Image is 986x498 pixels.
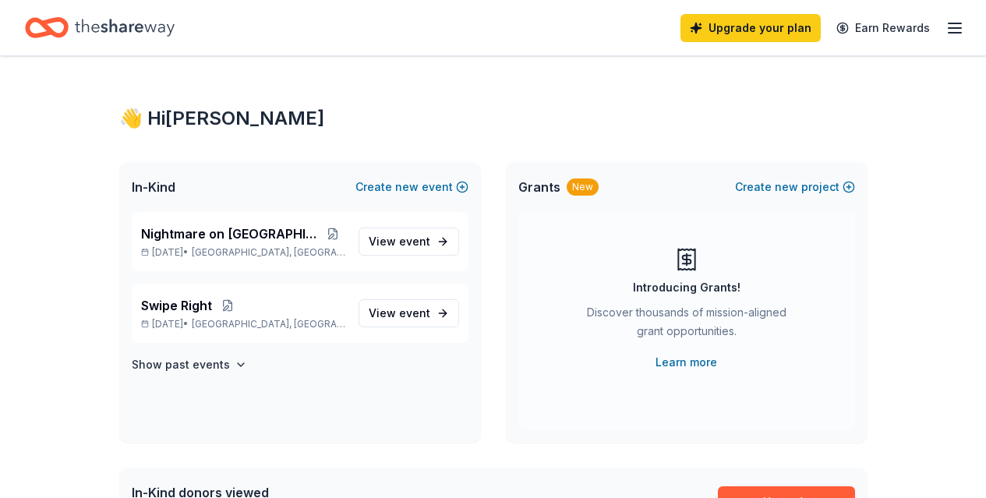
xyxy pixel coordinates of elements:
a: Earn Rewards [827,14,939,42]
a: View event [359,228,459,256]
div: Introducing Grants! [633,278,740,297]
p: [DATE] • [141,318,346,330]
span: new [395,178,419,196]
span: Nightmare on [GEOGRAPHIC_DATA] [141,224,320,243]
div: New [567,178,599,196]
span: [GEOGRAPHIC_DATA], [GEOGRAPHIC_DATA] [192,318,345,330]
span: new [775,178,798,196]
span: View [369,232,430,251]
button: Createnewevent [355,178,468,196]
span: In-Kind [132,178,175,196]
h4: Show past events [132,355,230,374]
a: View event [359,299,459,327]
a: Home [25,9,175,46]
span: [GEOGRAPHIC_DATA], [GEOGRAPHIC_DATA] [192,246,345,259]
p: [DATE] • [141,246,346,259]
button: Createnewproject [735,178,855,196]
span: event [399,306,430,320]
a: Upgrade your plan [680,14,821,42]
div: Discover thousands of mission-aligned grant opportunities. [581,303,793,347]
a: Learn more [656,353,717,372]
span: View [369,304,430,323]
span: Grants [518,178,560,196]
button: Show past events [132,355,247,374]
span: event [399,235,430,248]
span: Swipe Right [141,296,212,315]
div: 👋 Hi [PERSON_NAME] [119,106,868,131]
